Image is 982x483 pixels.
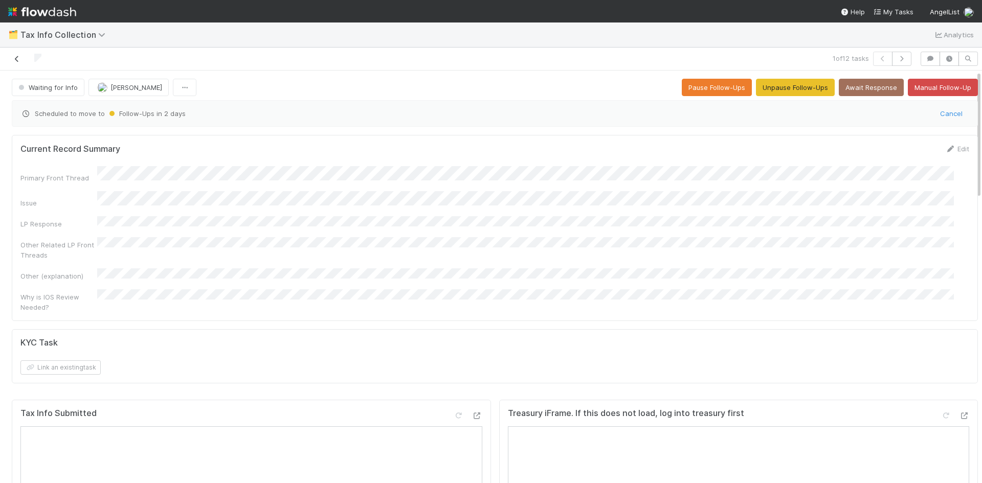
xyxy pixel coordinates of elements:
[933,29,974,41] a: Analytics
[16,83,78,91] span: Waiting for Info
[908,79,978,96] button: Manual Follow-Up
[20,240,97,260] div: Other Related LP Front Threads
[110,83,162,91] span: [PERSON_NAME]
[964,7,974,17] img: avatar_0c8687a4-28be-40e9-aba5-f69283dcd0e7.png
[8,3,76,20] img: logo-inverted-e16ddd16eac7371096b0.svg
[20,198,97,208] div: Issue
[682,79,752,96] button: Pause Follow-Ups
[20,30,110,40] span: Tax Info Collection
[20,219,97,229] div: LP Response
[20,408,97,419] h5: Tax Info Submitted
[508,408,744,419] h5: Treasury iFrame. If this does not load, log into treasury first
[97,82,107,93] img: avatar_1a1d5361-16dd-4910-a949-020dcd9f55a3.png
[930,8,959,16] span: AngelList
[20,338,58,348] h5: KYC Task
[20,271,97,281] div: Other (explanation)
[933,105,969,122] button: Cancel
[12,79,84,96] button: Waiting for Info
[20,173,97,183] div: Primary Front Thread
[873,8,913,16] span: My Tasks
[756,79,835,96] button: Unpause Follow-Ups
[107,109,154,118] span: Follow-Ups
[8,30,18,39] span: 🗂️
[839,79,904,96] button: Await Response
[20,360,101,375] button: Link an existingtask
[20,144,120,154] h5: Current Record Summary
[88,79,169,96] button: [PERSON_NAME]
[20,292,97,312] div: Why is IOS Review Needed?
[873,7,913,17] a: My Tasks
[840,7,865,17] div: Help
[20,108,933,119] span: Scheduled to move to in 2 days
[945,145,969,153] a: Edit
[833,53,869,63] span: 1 of 12 tasks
